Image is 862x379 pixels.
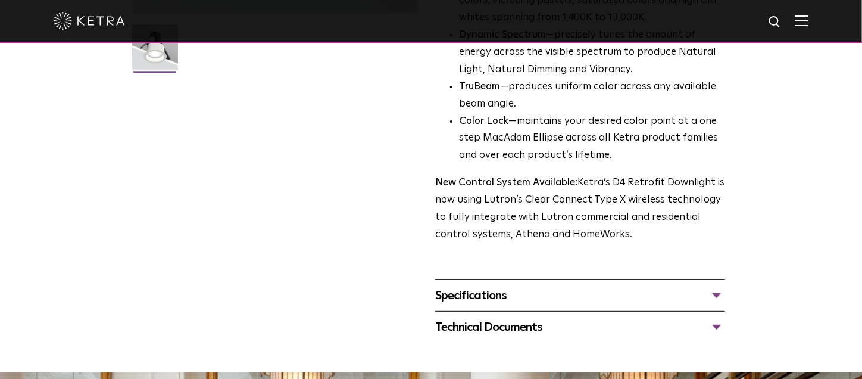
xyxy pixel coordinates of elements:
strong: TruBeam [459,82,500,92]
img: Hamburger%20Nav.svg [795,15,808,26]
img: ketra-logo-2019-white [54,12,125,30]
p: Ketra’s D4 Retrofit Downlight is now using Lutron’s Clear Connect Type X wireless technology to f... [435,175,725,244]
li: —produces uniform color across any available beam angle. [459,79,725,113]
li: —maintains your desired color point at a one step MacAdam Ellipse across all Ketra product famili... [459,113,725,165]
strong: Color Lock [459,116,508,126]
img: D4R Retrofit Downlight [132,24,178,79]
div: Specifications [435,286,725,305]
img: search icon [768,15,783,30]
strong: New Control System Available: [435,178,577,188]
div: Technical Documents [435,318,725,337]
li: —precisely tunes the amount of energy across the visible spectrum to produce Natural Light, Natur... [459,27,725,79]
